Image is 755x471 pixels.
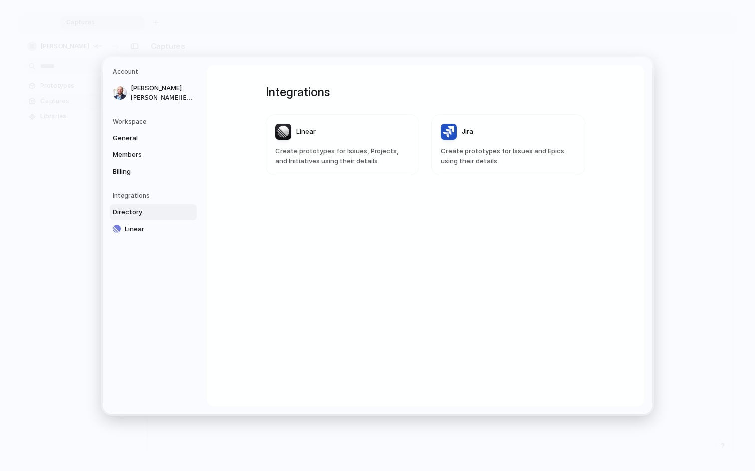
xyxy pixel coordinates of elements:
span: [PERSON_NAME] [131,83,195,93]
a: Billing [110,163,197,179]
span: [PERSON_NAME][EMAIL_ADDRESS][DOMAIN_NAME] [131,93,195,102]
span: Jira [462,127,473,137]
span: Create prototypes for Issues and Epics using their details [441,146,576,166]
h5: Account [113,67,197,76]
a: Linear [110,221,197,236]
h5: Workspace [113,117,197,126]
a: [PERSON_NAME][PERSON_NAME][EMAIL_ADDRESS][DOMAIN_NAME] [110,80,197,105]
span: Create prototypes for Issues, Projects, and Initiatives using their details [275,146,410,166]
span: Members [113,150,177,160]
span: Billing [113,166,177,176]
span: Directory [113,207,177,217]
h1: Integrations [266,83,585,101]
span: Linear [296,127,316,137]
span: General [113,133,177,143]
a: Directory [110,204,197,220]
span: Linear [125,224,189,234]
a: Members [110,147,197,163]
a: General [110,130,197,146]
h5: Integrations [113,191,197,200]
